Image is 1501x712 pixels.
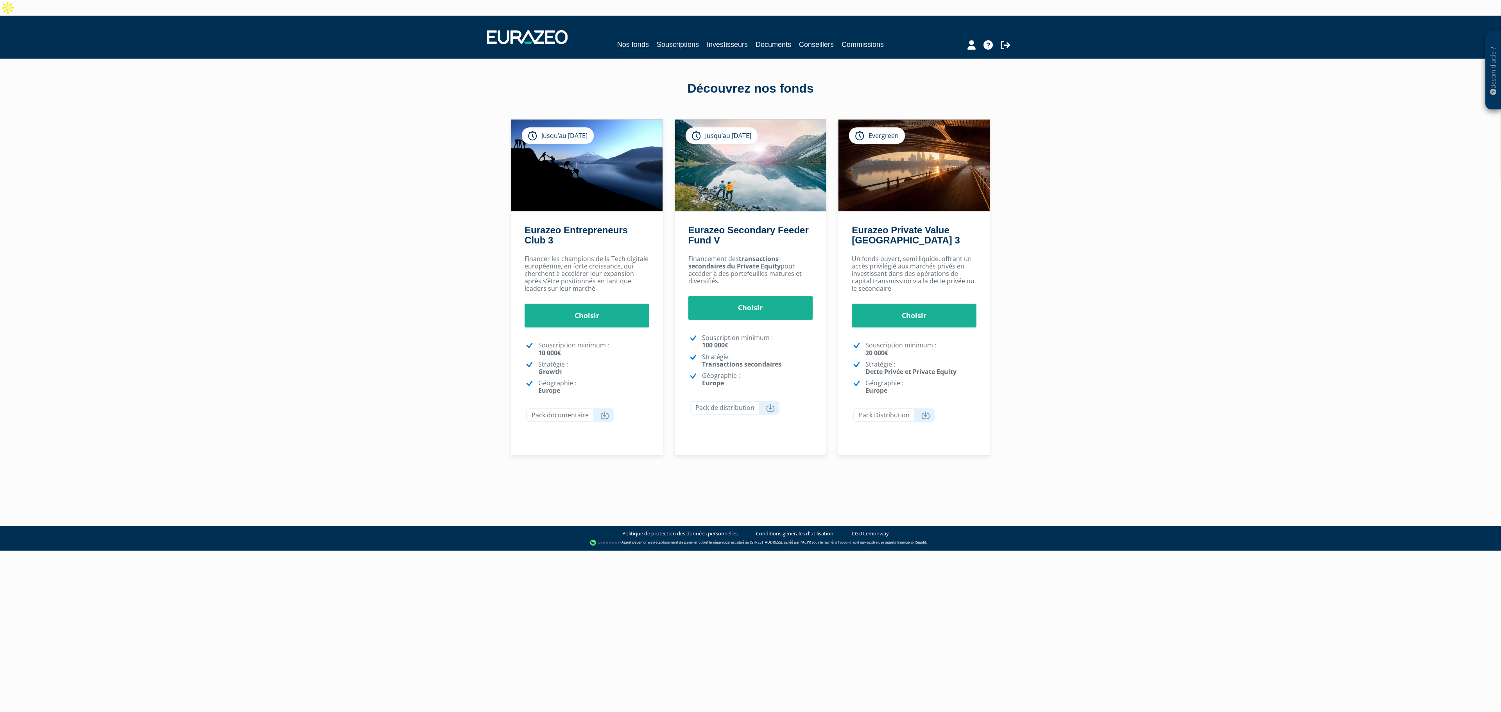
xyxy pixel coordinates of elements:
a: CGU Lemonway [852,530,889,537]
a: Eurazeo Private Value [GEOGRAPHIC_DATA] 3 [852,225,960,245]
a: Souscriptions [657,39,699,50]
div: Evergreen [849,127,905,144]
img: 1732889491-logotype_eurazeo_blanc_rvb.png [487,30,568,44]
a: Lemonway [636,540,654,545]
strong: 100 000€ [702,341,728,349]
a: Pack de distribution [690,401,779,415]
p: Stratégie : [865,361,976,376]
p: Financer les champions de la Tech digitale européenne, en forte croissance, qui cherchent à accél... [525,255,649,293]
a: Pack Distribution [853,408,935,422]
strong: 20 000€ [865,349,888,357]
p: Souscription minimum : [702,334,813,349]
strong: Transactions secondaires [702,360,781,369]
strong: 10 000€ [538,349,561,357]
strong: transactions secondaires du Private Equity [688,254,781,270]
p: Stratégie : [702,353,813,368]
img: Eurazeo Secondary Feeder Fund V [675,120,826,211]
a: Choisir [852,304,976,328]
div: Jusqu’au [DATE] [686,127,758,144]
p: Géographie : [702,372,813,387]
a: Eurazeo Entrepreneurs Club 3 [525,225,628,245]
div: Découvrez nos fonds [528,80,973,98]
p: Stratégie : [538,361,649,376]
a: Nos fonds [617,39,649,51]
div: - Agent de (établissement de paiement dont le siège social est situé au [STREET_ADDRESS], agréé p... [8,539,1493,547]
a: Investisseurs [707,39,748,50]
div: Jusqu’au [DATE] [522,127,594,144]
img: Eurazeo Private Value Europe 3 [838,120,990,211]
a: Documents [756,39,791,50]
strong: Growth [538,367,562,376]
a: Pack documentaire [526,408,614,422]
a: Registre des agents financiers (Regafi) [864,540,926,545]
a: Conseillers [799,39,834,50]
p: Géographie : [865,379,976,394]
p: Souscription minimum : [538,342,649,356]
p: Un fonds ouvert, semi liquide, offrant un accès privilégié aux marchés privés en investissant dan... [852,255,976,293]
strong: Dette Privée et Private Equity [865,367,956,376]
img: Eurazeo Entrepreneurs Club 3 [511,120,663,211]
strong: Europe [865,386,887,395]
a: Conditions générales d'utilisation [756,530,833,537]
p: Besoin d'aide ? [1489,36,1498,106]
a: Choisir [688,296,813,320]
a: Politique de protection des données personnelles [622,530,738,537]
p: Géographie : [538,379,649,394]
p: Financement des pour accéder à des portefeuilles matures et diversifiés. [688,255,813,285]
strong: Europe [702,379,724,387]
a: Choisir [525,304,649,328]
a: Commissions [842,39,884,50]
a: Eurazeo Secondary Feeder Fund V [688,225,809,245]
img: logo-lemonway.png [590,539,620,547]
p: Souscription minimum : [865,342,976,356]
strong: Europe [538,386,560,395]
